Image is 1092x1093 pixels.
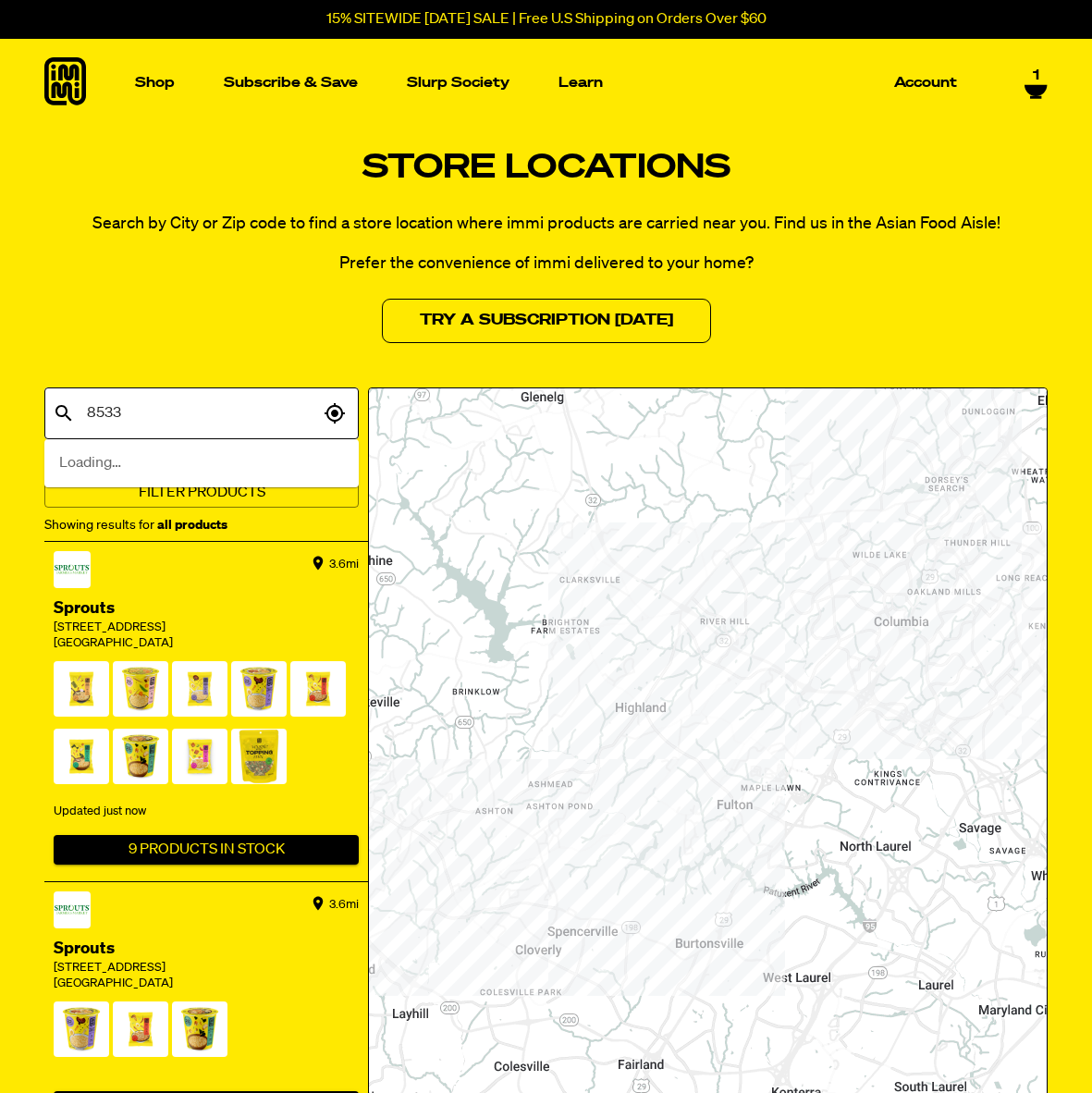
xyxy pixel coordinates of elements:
div: Loading… [44,439,359,487]
h1: Store Locations [44,149,1048,189]
div: Sprouts [54,597,359,620]
a: Try a Subscription [DATE] [382,299,711,343]
p: Account [894,76,957,90]
div: [GEOGRAPHIC_DATA] [54,976,359,992]
p: 15% SITEWIDE [DATE] SALE | Free U.S Shipping on Orders Over $60 [326,11,767,28]
a: Account [887,68,964,97]
a: Subscribe & Save [216,68,365,97]
div: [GEOGRAPHIC_DATA] [54,636,359,652]
p: Learn [558,76,603,90]
div: Sprouts [54,938,359,961]
nav: Main navigation [128,39,964,127]
div: [STREET_ADDRESS] [54,961,359,976]
p: Search by City or Zip code to find a store location where immi products are carried near you. Fin... [44,212,1048,237]
p: Subscribe & Save [224,76,358,90]
div: [STREET_ADDRESS] [54,620,359,636]
button: 9 Products In Stock [54,835,359,865]
span: 1 [1033,68,1039,84]
a: Shop [128,39,182,127]
div: Showing results for [44,514,359,536]
input: Search city or postal code [82,396,319,431]
div: Updated just now [54,796,359,828]
a: Slurp Society [399,68,517,97]
p: Prefer the convenience of immi delivered to your home? [44,252,1048,276]
p: Slurp Society [407,76,509,90]
div: 3.6 mi [329,891,359,919]
strong: all products [157,519,227,532]
a: Learn [551,39,610,127]
div: 3.6 mi [329,551,359,579]
p: Shop [135,76,175,90]
a: 1 [1025,68,1048,99]
button: Filter Products [44,478,359,508]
